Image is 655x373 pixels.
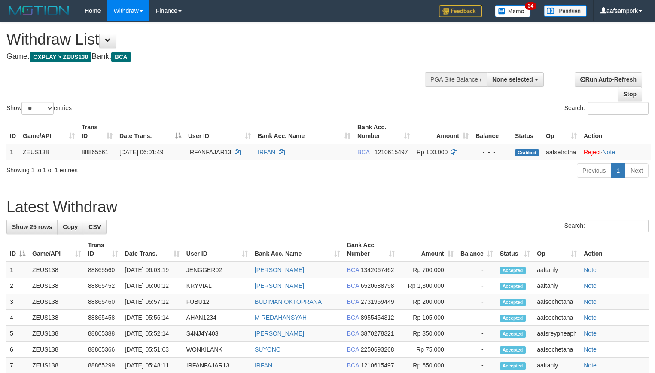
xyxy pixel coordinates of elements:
th: Status: activate to sort column ascending [497,237,534,262]
label: Show entries [6,102,72,115]
h4: Game: Bank: [6,52,428,61]
td: 6 [6,342,29,358]
span: Accepted [500,346,526,354]
td: ZEUS138 [29,342,85,358]
td: aaftanly [533,278,580,294]
span: BCA [347,346,359,353]
td: - [457,278,497,294]
td: - [457,294,497,310]
td: WONKILANK [183,342,251,358]
td: 88865366 [85,342,121,358]
a: Note [584,362,597,369]
a: Note [584,282,597,289]
th: Bank Acc. Name: activate to sort column ascending [251,237,344,262]
span: BCA [347,298,359,305]
th: Amount: activate to sort column ascending [413,119,472,144]
th: Action [580,119,651,144]
span: BCA [347,314,359,321]
td: [DATE] 05:51:03 [122,342,183,358]
span: Copy [63,223,78,230]
td: aaftanly [533,262,580,278]
th: Op: activate to sort column ascending [542,119,580,144]
a: Reject [584,149,601,156]
th: Date Trans.: activate to sort column descending [116,119,185,144]
a: Next [625,163,649,178]
a: IRFAN [255,362,272,369]
img: panduan.png [544,5,587,17]
span: Copy 3870278321 to clipboard [361,330,394,337]
td: 3 [6,294,29,310]
a: CSV [83,220,107,234]
td: 88865388 [85,326,121,342]
a: BUDIMAN OKTOPRANA [255,298,322,305]
td: ZEUS138 [19,144,78,160]
th: Bank Acc. Number: activate to sort column ascending [354,119,413,144]
th: Balance: activate to sort column ascending [457,237,497,262]
th: Trans ID: activate to sort column ascending [85,237,121,262]
th: Op: activate to sort column ascending [533,237,580,262]
th: Game/API: activate to sort column ascending [29,237,85,262]
span: None selected [492,76,533,83]
label: Search: [564,220,649,232]
th: Balance [472,119,512,144]
span: Copy 1342067462 to clipboard [361,266,394,273]
td: 5 [6,326,29,342]
td: - [457,342,497,358]
a: Show 25 rows [6,220,58,234]
a: 1 [611,163,625,178]
td: KRYVIAL [183,278,251,294]
td: 88865460 [85,294,121,310]
td: ZEUS138 [29,278,85,294]
td: Rp 1,300,000 [398,278,457,294]
span: Accepted [500,362,526,370]
span: Show 25 rows [12,223,52,230]
span: BCA [347,330,359,337]
td: - [457,310,497,326]
td: 88865458 [85,310,121,326]
td: [DATE] 06:03:19 [122,262,183,278]
span: Grabbed [515,149,539,156]
label: Search: [564,102,649,115]
td: ZEUS138 [29,294,85,310]
td: - [457,262,497,278]
a: M REDAHANSYAH [255,314,307,321]
span: Copy 2250693268 to clipboard [361,346,394,353]
a: Copy [57,220,83,234]
td: aafsochetana [533,294,580,310]
td: [DATE] 05:56:14 [122,310,183,326]
a: Previous [577,163,611,178]
span: 34 [525,2,536,10]
th: Date Trans.: activate to sort column ascending [122,237,183,262]
td: S4NJ4Y403 [183,326,251,342]
td: Rp 105,000 [398,310,457,326]
span: Copy 1210615497 to clipboard [375,149,408,156]
span: BCA [347,282,359,289]
td: 88865560 [85,262,121,278]
th: User ID: activate to sort column ascending [183,237,251,262]
th: Game/API: activate to sort column ascending [19,119,78,144]
td: ZEUS138 [29,326,85,342]
span: OXPLAY > ZEUS138 [30,52,91,62]
a: [PERSON_NAME] [255,266,304,273]
a: Note [584,298,597,305]
a: Note [584,346,597,353]
td: Rp 700,000 [398,262,457,278]
th: ID [6,119,19,144]
td: 1 [6,144,19,160]
td: Rp 75,000 [398,342,457,358]
span: Copy 1210615497 to clipboard [361,362,394,369]
th: Action [580,237,649,262]
a: Note [603,149,615,156]
span: Copy 8955454312 to clipboard [361,314,394,321]
div: - - - [475,148,508,156]
th: Bank Acc. Name: activate to sort column ascending [254,119,354,144]
a: Note [584,266,597,273]
th: ID: activate to sort column descending [6,237,29,262]
span: Copy 6520688798 to clipboard [361,282,394,289]
span: 88865561 [82,149,108,156]
span: BCA [111,52,131,62]
td: Rp 350,000 [398,326,457,342]
span: Accepted [500,267,526,274]
h1: Withdraw List [6,31,428,48]
th: User ID: activate to sort column ascending [185,119,254,144]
